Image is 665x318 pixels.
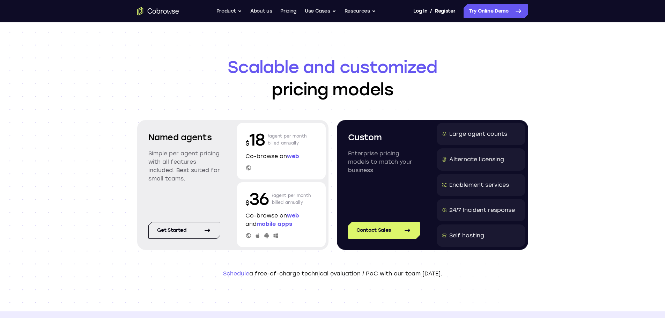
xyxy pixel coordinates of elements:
[148,222,220,239] a: Get started
[287,212,299,219] span: web
[449,181,509,189] div: Enablement services
[287,153,299,160] span: web
[223,270,249,277] a: Schedule
[272,188,311,210] p: /agent per month billed annually
[268,128,307,151] p: /agent per month billed annually
[348,222,420,239] a: Contact Sales
[137,269,528,278] p: a free-of-charge technical evaluation / PoC with our team [DATE].
[413,4,427,18] a: Log In
[305,4,336,18] button: Use Cases
[348,131,420,144] h2: Custom
[137,56,528,78] span: Scalable and customized
[216,4,242,18] button: Product
[345,4,376,18] button: Resources
[245,152,317,161] p: Co-browse on
[257,221,292,227] span: mobile apps
[464,4,528,18] a: Try Online Demo
[245,128,265,151] p: 18
[245,188,269,210] p: 36
[245,212,317,228] p: Co-browse on and
[449,130,507,138] div: Large agent counts
[449,231,484,240] div: Self hosting
[245,140,250,147] span: $
[449,206,515,214] div: 24/7 Incident response
[449,155,504,164] div: Alternate licensing
[250,4,272,18] a: About us
[280,4,296,18] a: Pricing
[245,199,250,207] span: $
[137,56,528,101] h1: pricing models
[348,149,420,175] p: Enterprise pricing models to match your business.
[137,7,179,15] a: Go to the home page
[435,4,455,18] a: Register
[148,131,220,144] h2: Named agents
[148,149,220,183] p: Simple per agent pricing with all features included. Best suited for small teams.
[430,7,432,15] span: /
